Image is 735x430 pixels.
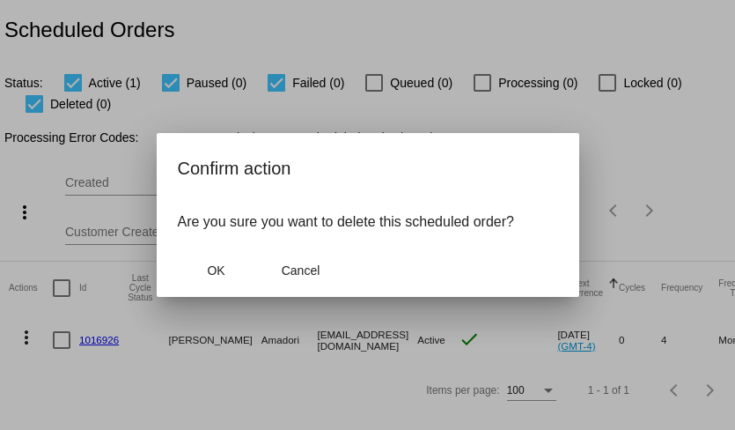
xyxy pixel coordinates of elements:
p: Are you sure you want to delete this scheduled order? [178,214,558,230]
button: Close dialog [178,255,255,286]
h2: Confirm action [178,154,558,182]
span: Cancel [282,263,320,278]
button: Close dialog [262,255,340,286]
span: OK [207,263,224,278]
